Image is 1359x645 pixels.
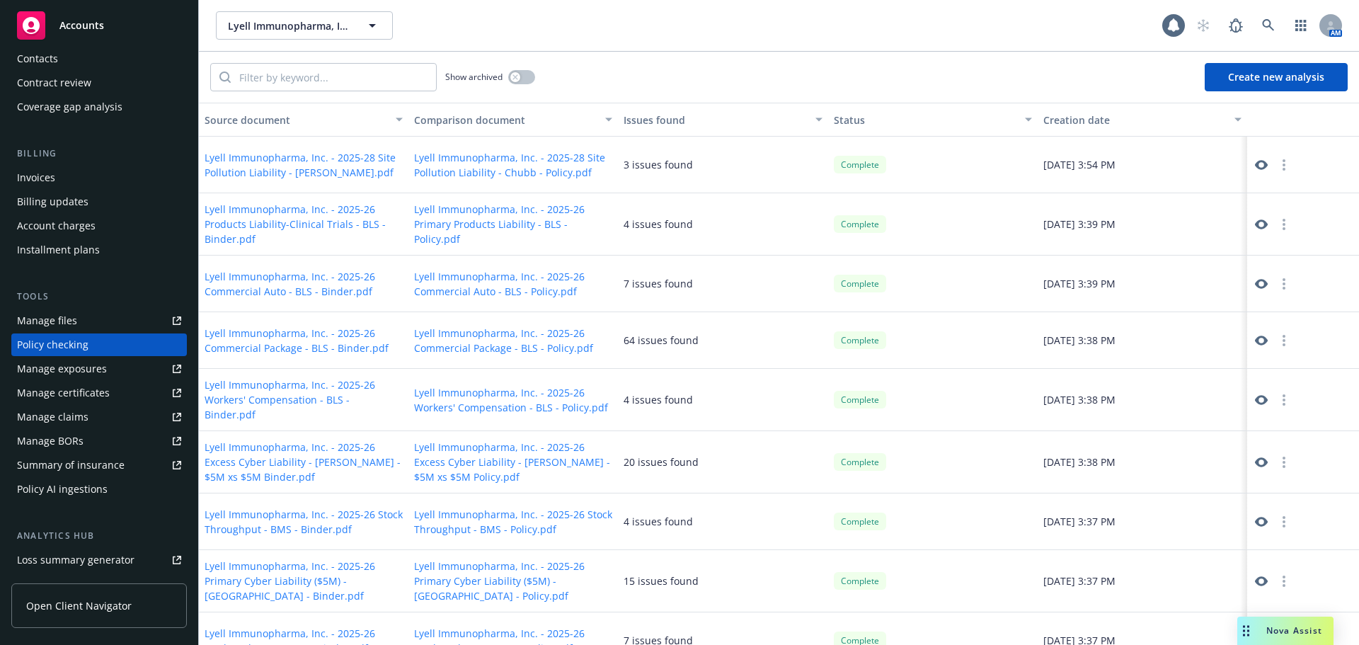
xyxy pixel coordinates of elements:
[414,385,612,415] button: Lyell Immunopharma, Inc. - 2025-26 Workers' Compensation - BLS - Policy.pdf
[834,513,886,530] div: Complete
[11,358,187,380] a: Manage exposures
[205,113,387,127] div: Source document
[414,150,612,180] button: Lyell Immunopharma, Inc. - 2025-28 Site Pollution Liability - Chubb - Policy.pdf
[11,333,187,356] a: Policy checking
[11,430,187,452] a: Manage BORs
[414,559,612,603] button: Lyell Immunopharma, Inc. - 2025-26 Primary Cyber Liability ($5M) - [GEOGRAPHIC_DATA] - Policy.pdf
[1205,63,1348,91] button: Create new analysis
[1043,113,1226,127] div: Creation date
[445,71,503,83] span: Show archived
[624,276,693,291] div: 7 issues found
[834,391,886,409] div: Complete
[834,113,1016,127] div: Status
[624,217,693,232] div: 4 issues found
[1237,617,1334,645] button: Nova Assist
[11,549,187,571] a: Loss summary generator
[1038,312,1247,369] div: [DATE] 3:38 PM
[17,309,77,332] div: Manage files
[17,96,122,118] div: Coverage gap analysis
[17,239,100,261] div: Installment plans
[624,333,699,348] div: 64 issues found
[205,440,403,484] button: Lyell Immunopharma, Inc. - 2025-26 Excess Cyber Liability - [PERSON_NAME] - $5M xs $5M Binder.pdf
[11,406,187,428] a: Manage claims
[618,103,827,137] button: Issues found
[414,269,612,299] button: Lyell Immunopharma, Inc. - 2025-26 Commercial Auto - BLS - Policy.pdf
[199,103,408,137] button: Source document
[1266,624,1322,637] span: Nova Assist
[414,440,612,484] button: Lyell Immunopharma, Inc. - 2025-26 Excess Cyber Liability - [PERSON_NAME] - $5M xs $5M Policy.pdf
[205,269,403,299] button: Lyell Immunopharma, Inc. - 2025-26 Commercial Auto - BLS - Binder.pdf
[624,573,699,588] div: 15 issues found
[834,572,886,590] div: Complete
[834,156,886,173] div: Complete
[17,190,88,213] div: Billing updates
[624,113,806,127] div: Issues found
[11,47,187,70] a: Contacts
[17,454,125,476] div: Summary of insurance
[1038,493,1247,550] div: [DATE] 3:37 PM
[11,6,187,45] a: Accounts
[1038,369,1247,431] div: [DATE] 3:38 PM
[17,478,108,501] div: Policy AI ingestions
[1189,11,1217,40] a: Start snowing
[624,392,693,407] div: 4 issues found
[828,103,1038,137] button: Status
[11,382,187,404] a: Manage certificates
[216,11,393,40] button: Lyell Immunopharma, Inc
[1038,103,1247,137] button: Creation date
[228,18,350,33] span: Lyell Immunopharma, Inc
[1237,617,1255,645] div: Drag to move
[1038,550,1247,612] div: [DATE] 3:37 PM
[1222,11,1250,40] a: Report a Bug
[17,406,88,428] div: Manage claims
[11,147,187,161] div: Billing
[11,96,187,118] a: Coverage gap analysis
[11,529,187,543] div: Analytics hub
[834,331,886,349] div: Complete
[11,454,187,476] a: Summary of insurance
[205,150,403,180] button: Lyell Immunopharma, Inc. - 2025-28 Site Pollution Liability - [PERSON_NAME].pdf
[17,333,88,356] div: Policy checking
[11,239,187,261] a: Installment plans
[624,455,699,469] div: 20 issues found
[205,377,403,422] button: Lyell Immunopharma, Inc. - 2025-26 Workers' Compensation - BLS - Binder.pdf
[414,507,612,537] button: Lyell Immunopharma, Inc. - 2025-26 Stock Throughput - BMS - Policy.pdf
[17,430,84,452] div: Manage BORs
[414,326,612,355] button: Lyell Immunopharma, Inc. - 2025-26 Commercial Package - BLS - Policy.pdf
[11,478,187,501] a: Policy AI ingestions
[11,166,187,189] a: Invoices
[834,275,886,292] div: Complete
[1287,11,1315,40] a: Switch app
[59,20,104,31] span: Accounts
[414,113,597,127] div: Comparison document
[834,215,886,233] div: Complete
[1254,11,1283,40] a: Search
[834,453,886,471] div: Complete
[1038,137,1247,193] div: [DATE] 3:54 PM
[624,157,693,172] div: 3 issues found
[11,215,187,237] a: Account charges
[17,47,58,70] div: Contacts
[11,309,187,332] a: Manage files
[1038,431,1247,493] div: [DATE] 3:38 PM
[624,514,693,529] div: 4 issues found
[26,598,132,613] span: Open Client Navigator
[231,64,436,91] input: Filter by keyword...
[17,358,107,380] div: Manage exposures
[17,382,110,404] div: Manage certificates
[11,190,187,213] a: Billing updates
[205,202,403,246] button: Lyell Immunopharma, Inc. - 2025-26 Products Liability-Clinical Trials - BLS - Binder.pdf
[1038,256,1247,312] div: [DATE] 3:39 PM
[11,290,187,304] div: Tools
[17,166,55,189] div: Invoices
[17,215,96,237] div: Account charges
[1038,193,1247,256] div: [DATE] 3:39 PM
[11,72,187,94] a: Contract review
[205,559,403,603] button: Lyell Immunopharma, Inc. - 2025-26 Primary Cyber Liability ($5M) - [GEOGRAPHIC_DATA] - Binder.pdf
[205,507,403,537] button: Lyell Immunopharma, Inc. - 2025-26 Stock Throughput - BMS - Binder.pdf
[17,72,91,94] div: Contract review
[414,202,612,246] button: Lyell Immunopharma, Inc. - 2025-26 Primary Products Liability - BLS - Policy.pdf
[408,103,618,137] button: Comparison document
[17,549,134,571] div: Loss summary generator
